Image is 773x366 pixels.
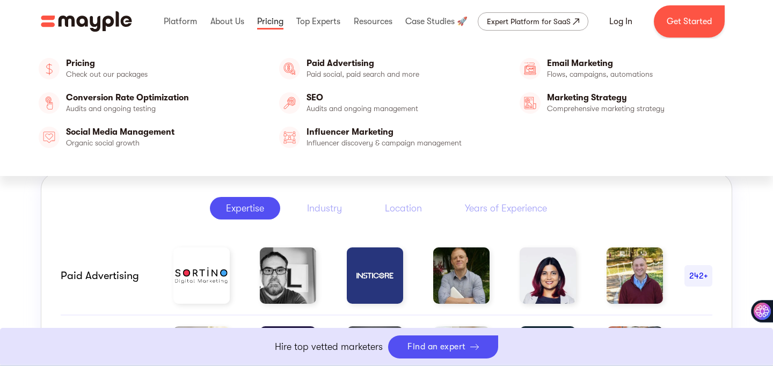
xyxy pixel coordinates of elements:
[596,9,645,34] a: Log In
[61,269,152,282] div: Paid advertising
[41,11,132,32] img: Mayple logo
[654,5,725,38] a: Get Started
[294,4,343,39] div: Top Experts
[41,11,132,32] a: home
[208,4,247,39] div: About Us
[254,4,286,39] div: Pricing
[307,202,342,215] div: Industry
[478,12,588,31] a: Expert Platform for SaaS
[226,202,264,215] div: Expertise
[385,202,422,215] div: Location
[351,4,395,39] div: Resources
[684,269,712,282] div: 242+
[487,15,571,28] div: Expert Platform for SaaS
[465,202,547,215] div: Years of Experience
[161,4,200,39] div: Platform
